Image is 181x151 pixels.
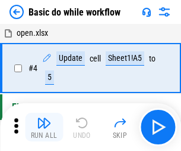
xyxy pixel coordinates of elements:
div: Run All [31,132,58,139]
div: 5 [45,70,54,85]
div: Skip [113,132,128,139]
div: Sheet1!A5 [106,51,144,66]
img: Skip [113,116,127,130]
div: to [149,54,155,63]
div: Update [56,51,85,66]
img: Run All [37,116,51,130]
button: Skip [101,113,139,141]
img: Settings menu [157,5,172,19]
img: Support [142,7,151,17]
span: # 4 [28,63,37,73]
span: open.xlsx [17,28,48,38]
img: Main button [148,118,167,137]
img: Back [9,5,24,19]
button: Run All [25,113,63,141]
div: cell [90,54,101,63]
div: Basic do while workflow [28,7,120,18]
